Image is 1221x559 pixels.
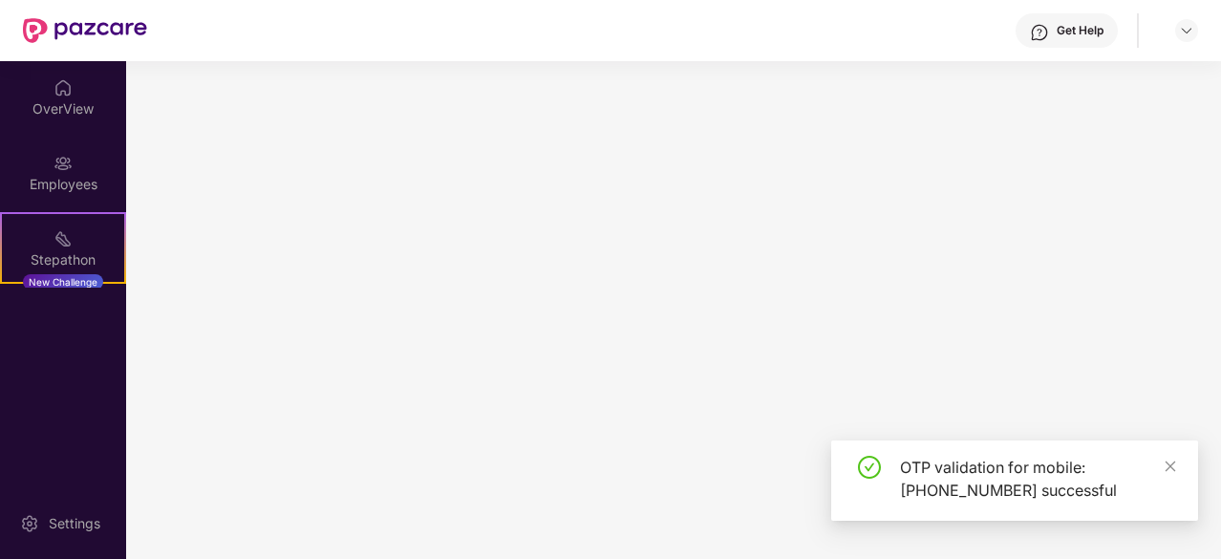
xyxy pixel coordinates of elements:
[23,274,103,290] div: New Challenge
[1164,460,1177,473] span: close
[54,78,73,97] img: svg+xml;base64,PHN2ZyBpZD0iSG9tZSIgeG1sbnM9Imh0dHA6Ly93d3cudzMub3JnLzIwMDAvc3ZnIiB3aWR0aD0iMjAiIG...
[900,456,1175,502] div: OTP validation for mobile: [PHONE_NUMBER] successful
[858,456,881,479] span: check-circle
[1057,23,1103,38] div: Get Help
[54,154,73,173] img: svg+xml;base64,PHN2ZyBpZD0iRW1wbG95ZWVzIiB4bWxucz0iaHR0cDovL3d3dy53My5vcmcvMjAwMC9zdmciIHdpZHRoPS...
[2,250,124,269] div: Stepathon
[20,514,39,533] img: svg+xml;base64,PHN2ZyBpZD0iU2V0dGluZy0yMHgyMCIgeG1sbnM9Imh0dHA6Ly93d3cudzMub3JnLzIwMDAvc3ZnIiB3aW...
[43,514,106,533] div: Settings
[23,18,147,43] img: New Pazcare Logo
[54,229,73,248] img: svg+xml;base64,PHN2ZyB4bWxucz0iaHR0cDovL3d3dy53My5vcmcvMjAwMC9zdmciIHdpZHRoPSIyMSIgaGVpZ2h0PSIyMC...
[1179,23,1194,38] img: svg+xml;base64,PHN2ZyBpZD0iRHJvcGRvd24tMzJ4MzIiIHhtbG5zPSJodHRwOi8vd3d3LnczLm9yZy8yMDAwL3N2ZyIgd2...
[1030,23,1049,42] img: svg+xml;base64,PHN2ZyBpZD0iSGVscC0zMngzMiIgeG1sbnM9Imh0dHA6Ly93d3cudzMub3JnLzIwMDAvc3ZnIiB3aWR0aD...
